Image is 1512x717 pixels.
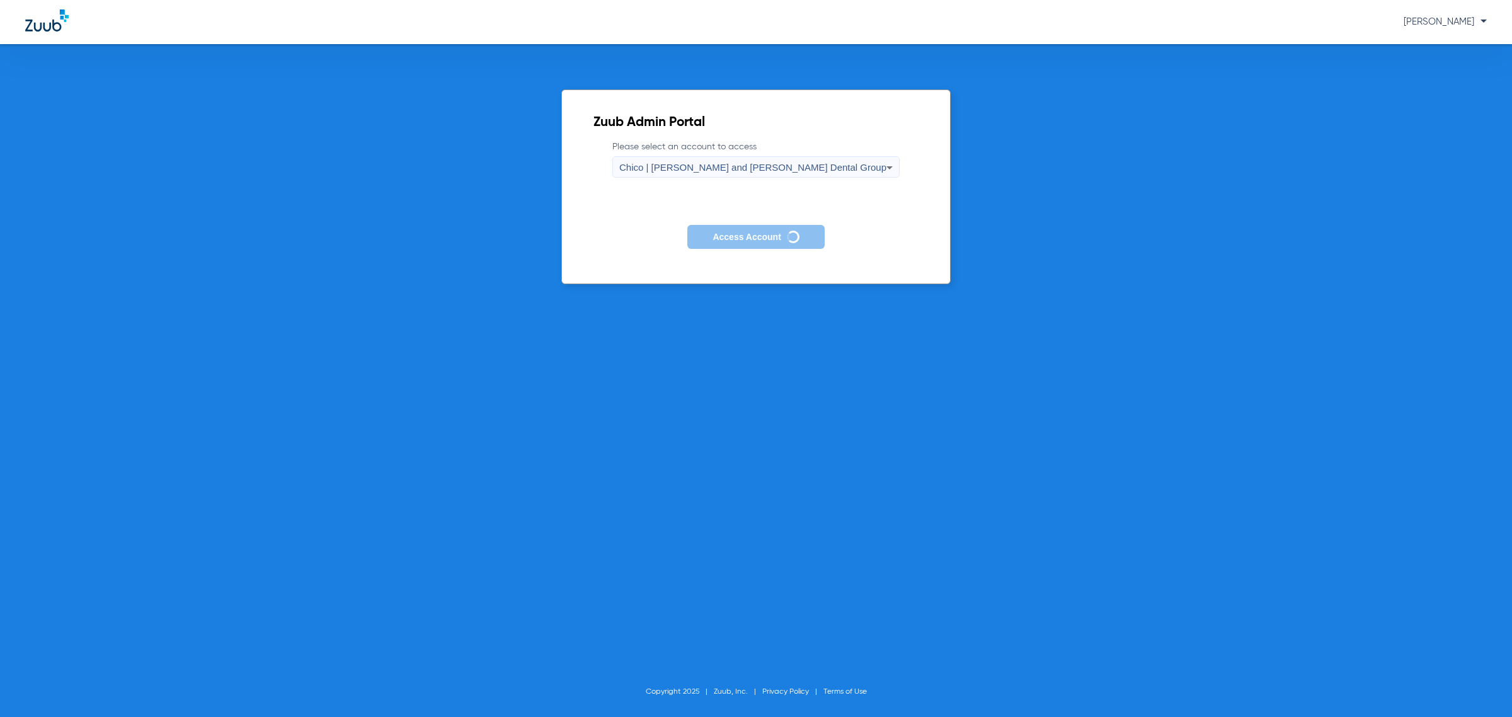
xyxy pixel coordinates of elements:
[619,162,886,173] span: Chico | [PERSON_NAME] and [PERSON_NAME] Dental Group
[713,232,781,242] span: Access Account
[593,117,919,129] h2: Zuub Admin Portal
[25,9,69,32] img: Zuub Logo
[1404,17,1487,26] span: [PERSON_NAME]
[646,685,714,698] li: Copyright 2025
[612,141,900,178] label: Please select an account to access
[714,685,762,698] li: Zuub, Inc.
[823,688,867,696] a: Terms of Use
[762,688,809,696] a: Privacy Policy
[687,225,824,250] button: Access Account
